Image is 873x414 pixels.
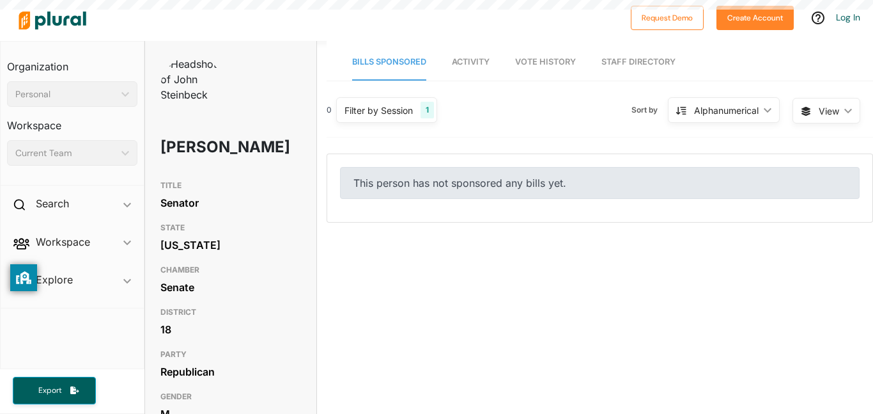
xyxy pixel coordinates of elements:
a: Log In [836,12,860,23]
a: Activity [452,44,490,81]
a: Bills Sponsored [352,44,426,81]
button: Request Demo [631,6,704,30]
div: Senate [160,278,301,297]
div: This person has not sponsored any bills yet. [340,167,860,199]
h3: DISTRICT [160,305,301,320]
a: Create Account [716,10,794,24]
a: Request Demo [631,10,704,24]
button: Create Account [716,6,794,30]
div: Senator [160,193,301,212]
span: Export [29,385,70,396]
h3: GENDER [160,389,301,404]
div: 0 [327,104,332,116]
h3: CHAMBER [160,262,301,278]
span: Bills Sponsored [352,57,426,67]
h2: Search [36,196,69,211]
div: Alphanumerical [694,104,759,117]
div: 18 [160,320,301,339]
button: Export [13,377,96,404]
div: [US_STATE] [160,235,301,255]
h3: Workspace [7,107,137,135]
div: Personal [15,88,116,101]
div: 1 [421,102,434,118]
h3: TITLE [160,178,301,193]
span: Activity [452,57,490,67]
div: Filter by Session [344,104,413,117]
a: Staff Directory [601,44,676,81]
span: View [819,104,839,118]
img: Headshot of John Steinbeck [160,56,224,102]
a: Vote History [515,44,576,81]
span: Sort by [631,104,668,116]
button: privacy banner [10,264,37,291]
div: Current Team [15,147,116,160]
div: Republican [160,362,301,381]
h3: Organization [7,48,137,76]
h1: [PERSON_NAME] [160,128,245,166]
h3: STATE [160,220,301,235]
span: Vote History [515,57,576,67]
h3: PARTY [160,347,301,362]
